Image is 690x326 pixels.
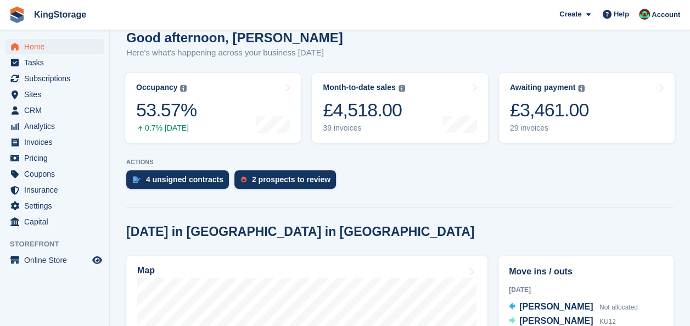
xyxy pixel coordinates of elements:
[24,198,90,213] span: Settings
[126,30,343,45] h1: Good afternoon, [PERSON_NAME]
[5,71,104,86] a: menu
[180,85,187,92] img: icon-info-grey-7440780725fd019a000dd9b08b2336e03edf1995a4989e88bcd33f0948082b44.svg
[24,55,90,70] span: Tasks
[24,252,90,268] span: Online Store
[24,182,90,198] span: Insurance
[509,265,663,278] h2: Move ins / outs
[5,214,104,229] a: menu
[323,83,395,92] div: Month-to-date sales
[519,316,593,325] span: [PERSON_NAME]
[24,71,90,86] span: Subscriptions
[510,123,589,133] div: 29 invoices
[24,39,90,54] span: Home
[30,5,91,24] a: KingStorage
[24,214,90,229] span: Capital
[91,254,104,267] a: Preview store
[559,9,581,20] span: Create
[509,300,638,314] a: [PERSON_NAME] Not allocated
[126,47,343,59] p: Here's what's happening across your business [DATE]
[24,119,90,134] span: Analytics
[312,73,487,143] a: Month-to-date sales £4,518.00 39 invoices
[9,7,25,23] img: stora-icon-8386f47178a22dfd0bd8f6a31ec36ba5ce8667c1dd55bd0f319d3a0aa187defe.svg
[614,9,629,20] span: Help
[5,119,104,134] a: menu
[5,55,104,70] a: menu
[133,176,141,183] img: contract_signature_icon-13c848040528278c33f63329250d36e43548de30e8caae1d1a13099fd9432cc5.svg
[126,224,474,239] h2: [DATE] in [GEOGRAPHIC_DATA] in [GEOGRAPHIC_DATA]
[5,150,104,166] a: menu
[24,103,90,118] span: CRM
[24,150,90,166] span: Pricing
[519,302,593,311] span: [PERSON_NAME]
[10,239,109,250] span: Storefront
[510,83,576,92] div: Awaiting payment
[136,99,197,121] div: 53.57%
[5,182,104,198] a: menu
[5,198,104,213] a: menu
[510,99,589,121] div: £3,461.00
[137,266,155,276] h2: Map
[5,252,104,268] a: menu
[136,83,177,92] div: Occupancy
[5,134,104,150] a: menu
[146,175,223,184] div: 4 unsigned contracts
[125,73,301,143] a: Occupancy 53.57% 0.7% [DATE]
[5,103,104,118] a: menu
[578,85,585,92] img: icon-info-grey-7440780725fd019a000dd9b08b2336e03edf1995a4989e88bcd33f0948082b44.svg
[24,166,90,182] span: Coupons
[5,39,104,54] a: menu
[234,170,341,194] a: 2 prospects to review
[323,123,405,133] div: 39 invoices
[599,318,616,325] span: KU12
[509,285,663,295] div: [DATE]
[126,159,674,166] p: ACTIONS
[639,9,650,20] img: John King
[241,176,246,183] img: prospect-51fa495bee0391a8d652442698ab0144808aea92771e9ea1ae160a38d050c398.svg
[24,87,90,102] span: Sites
[5,166,104,182] a: menu
[323,99,405,121] div: £4,518.00
[126,170,234,194] a: 4 unsigned contracts
[499,73,675,143] a: Awaiting payment £3,461.00 29 invoices
[252,175,330,184] div: 2 prospects to review
[652,9,680,20] span: Account
[599,303,638,311] span: Not allocated
[136,123,197,133] div: 0.7% [DATE]
[5,87,104,102] a: menu
[24,134,90,150] span: Invoices
[399,85,405,92] img: icon-info-grey-7440780725fd019a000dd9b08b2336e03edf1995a4989e88bcd33f0948082b44.svg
